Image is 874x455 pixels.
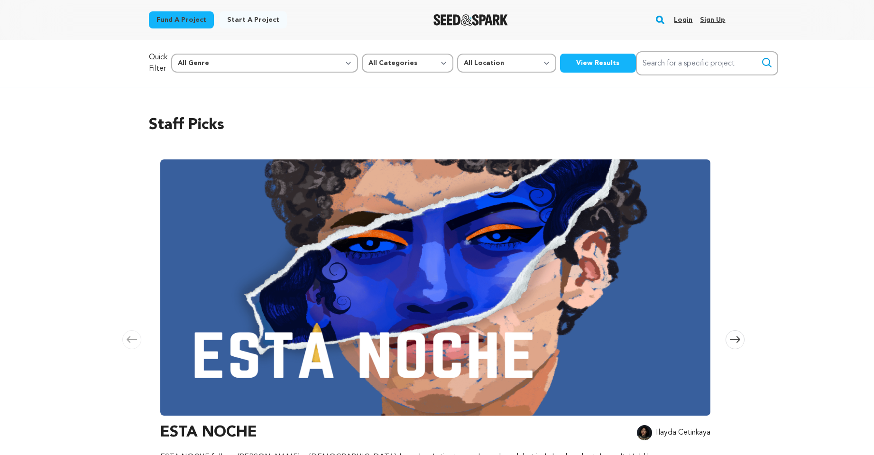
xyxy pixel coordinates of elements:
img: 2560246e7f205256.jpg [637,425,652,440]
h3: ESTA NOCHE [160,421,257,444]
button: View Results [560,54,636,73]
img: Seed&Spark Logo Dark Mode [433,14,508,26]
a: Start a project [220,11,287,28]
a: Login [674,12,692,28]
a: Seed&Spark Homepage [433,14,508,26]
p: Quick Filter [149,52,167,74]
h2: Staff Picks [149,114,726,137]
img: ESTA NOCHE image [160,159,710,416]
input: Search for a specific project [636,51,778,75]
a: Fund a project [149,11,214,28]
p: Ilayda Cetinkaya [656,427,710,438]
a: Sign up [700,12,725,28]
